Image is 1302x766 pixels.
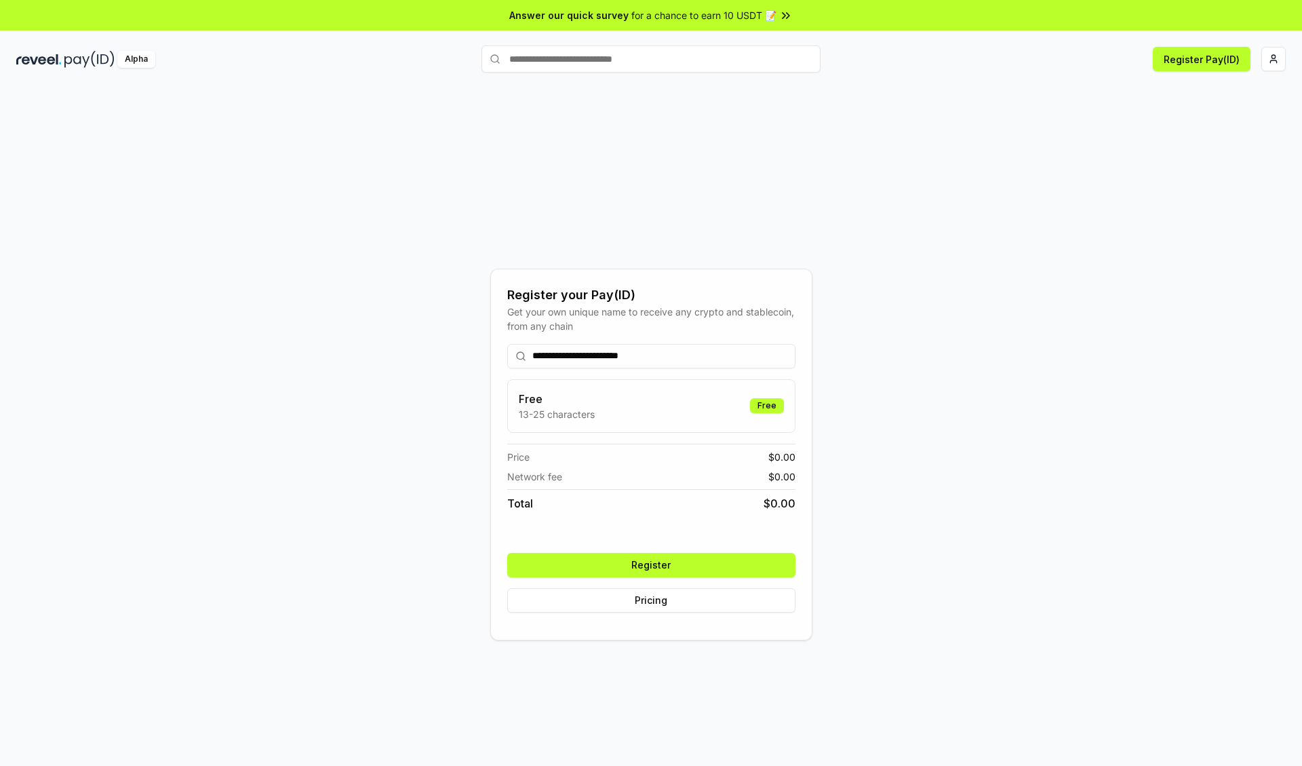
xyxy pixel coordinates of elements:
[631,8,776,22] span: for a chance to earn 10 USDT 📝
[507,286,795,305] div: Register your Pay(ID)
[768,470,795,484] span: $ 0.00
[64,51,115,68] img: pay_id
[507,495,533,512] span: Total
[16,51,62,68] img: reveel_dark
[519,407,595,421] p: 13-25 characters
[507,553,795,577] button: Register
[764,495,795,512] span: $ 0.00
[509,8,629,22] span: Answer our quick survey
[750,398,784,413] div: Free
[768,450,795,464] span: $ 0.00
[507,305,795,333] div: Get your own unique name to receive any crypto and stablecoin, from any chain
[507,450,530,464] span: Price
[1153,47,1250,71] button: Register Pay(ID)
[507,588,795,613] button: Pricing
[519,391,595,407] h3: Free
[507,470,562,484] span: Network fee
[117,51,155,68] div: Alpha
